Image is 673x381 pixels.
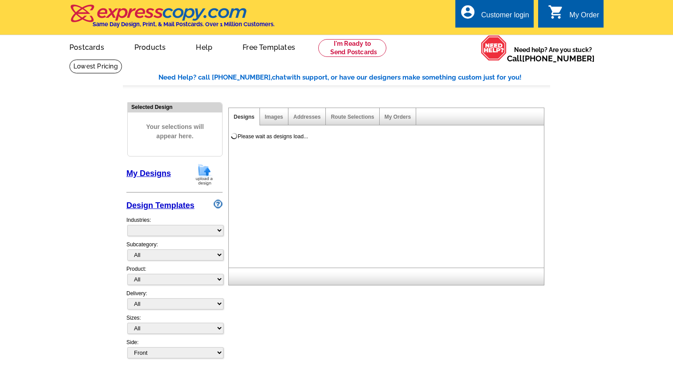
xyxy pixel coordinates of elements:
div: Subcategory: [126,241,223,265]
div: Product: [126,265,223,289]
a: My Designs [126,169,171,178]
a: Images [265,114,283,120]
a: account_circle Customer login [460,10,529,21]
span: Call [507,54,595,63]
div: Need Help? call [PHONE_NUMBER], with support, or have our designers make something custom just fo... [158,72,550,83]
h4: Same Day Design, Print, & Mail Postcards. Over 1 Million Customers. [93,21,275,28]
img: help [481,35,507,61]
a: Postcards [55,36,118,57]
a: Free Templates [228,36,309,57]
img: loading... [231,132,238,140]
span: Your selections will appear here. [134,113,215,150]
i: account_circle [460,4,476,20]
a: Products [120,36,180,57]
div: Selected Design [128,103,222,111]
a: Design Templates [126,201,195,210]
div: Sizes: [126,314,223,338]
img: design-wizard-help-icon.png [214,200,223,209]
span: chat [272,73,286,81]
a: Route Selections [331,114,374,120]
div: Customer login [481,11,529,24]
a: My Orders [385,114,411,120]
div: Delivery: [126,289,223,314]
div: Please wait as designs load... [238,132,308,140]
i: shopping_cart [548,4,564,20]
a: Designs [234,114,255,120]
a: Addresses [293,114,320,120]
span: Need help? Are you stuck? [507,45,599,63]
div: Side: [126,338,223,359]
div: My Order [569,11,599,24]
a: [PHONE_NUMBER] [522,54,595,63]
div: Industries: [126,212,223,241]
img: upload-design [193,163,216,186]
a: Help [182,36,227,57]
a: shopping_cart My Order [548,10,599,21]
a: Same Day Design, Print, & Mail Postcards. Over 1 Million Customers. [69,11,275,28]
